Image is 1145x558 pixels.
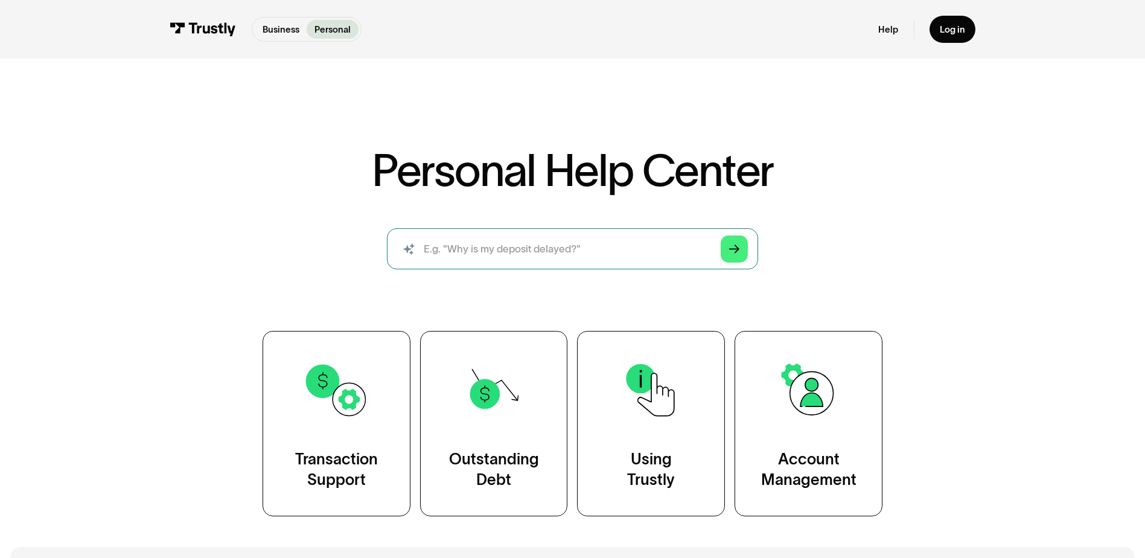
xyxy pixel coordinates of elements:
a: Help [878,24,898,35]
div: Log in [940,24,965,35]
a: Log in [930,16,975,43]
div: Transaction Support [295,449,378,490]
img: Trustly Logo [170,22,236,36]
div: Using Trustly [627,449,675,490]
a: Business [255,20,307,39]
a: Personal [307,20,358,39]
form: Search [387,228,757,269]
p: Personal [314,23,351,36]
div: Outstanding Debt [449,449,539,490]
a: TransactionSupport [263,331,410,516]
div: Account Management [761,449,856,490]
a: AccountManagement [735,331,882,516]
a: UsingTrustly [577,331,725,516]
a: OutstandingDebt [420,331,568,516]
input: search [387,228,757,269]
h1: Personal Help Center [372,148,774,193]
p: Business [263,23,299,36]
